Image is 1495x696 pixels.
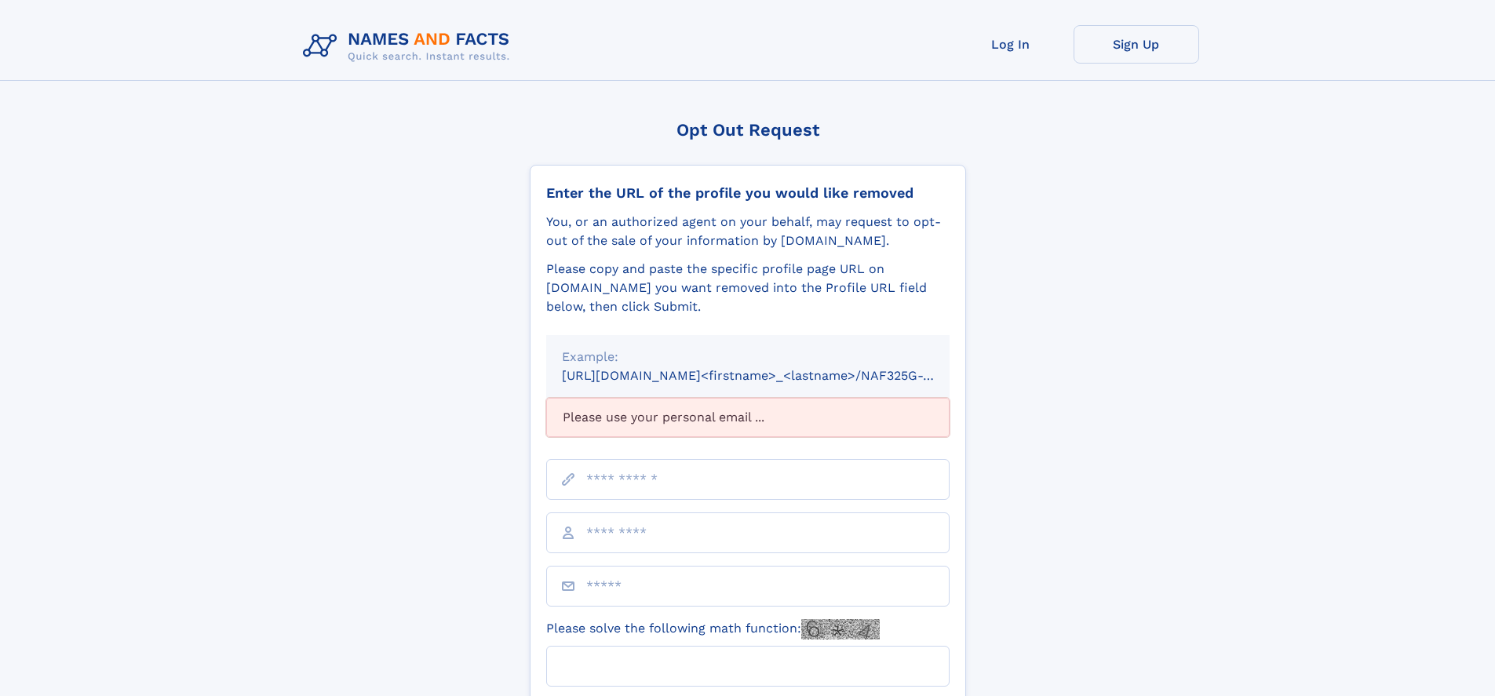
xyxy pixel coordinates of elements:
div: Please use your personal email ... [546,398,950,437]
div: Please copy and paste the specific profile page URL on [DOMAIN_NAME] you want removed into the Pr... [546,260,950,316]
div: You, or an authorized agent on your behalf, may request to opt-out of the sale of your informatio... [546,213,950,250]
div: Enter the URL of the profile you would like removed [546,184,950,202]
img: Logo Names and Facts [297,25,523,67]
small: [URL][DOMAIN_NAME]<firstname>_<lastname>/NAF325G-xxxxxxxx [562,368,979,383]
label: Please solve the following math function: [546,619,880,640]
a: Log In [948,25,1074,64]
div: Example: [562,348,934,366]
a: Sign Up [1074,25,1199,64]
div: Opt Out Request [530,120,966,140]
